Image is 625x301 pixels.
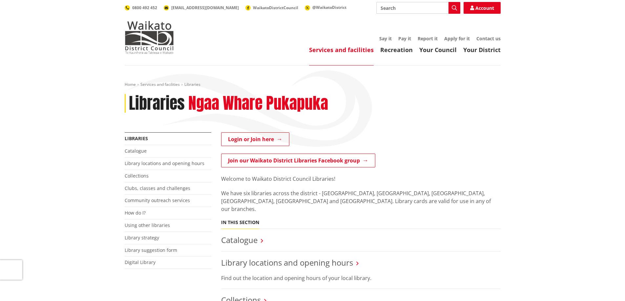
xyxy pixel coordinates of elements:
a: Recreation [380,46,413,54]
a: Report it [418,35,438,42]
a: Community outreach services [125,197,190,203]
p: Find out the location and opening hours of your local library. [221,274,501,282]
a: @WaikatoDistrict [305,5,346,10]
img: Waikato District Council - Te Kaunihera aa Takiwaa o Waikato [125,21,174,54]
a: Your Council [419,46,457,54]
a: Account [464,2,501,14]
span: 0800 492 452 [132,5,157,10]
a: Library locations and opening hours [221,257,353,268]
a: Home [125,82,136,87]
nav: breadcrumb [125,82,501,87]
a: Login or Join here [221,132,289,146]
a: Say it [379,35,392,42]
p: Welcome to Waikato District Council Libraries! [221,175,501,183]
h5: In this section [221,220,259,225]
a: Library suggestion form [125,247,177,253]
h2: Ngaa Whare Pukapuka [188,94,328,113]
p: We have six libraries across the district - [GEOGRAPHIC_DATA], [GEOGRAPHIC_DATA], [GEOGRAPHIC_DAT... [221,189,501,213]
span: ibrary cards are valid for use in any of our branches. [221,198,491,213]
a: [EMAIL_ADDRESS][DOMAIN_NAME] [164,5,239,10]
span: WaikatoDistrictCouncil [253,5,298,10]
a: 0800 492 452 [125,5,157,10]
span: @WaikatoDistrict [312,5,346,10]
a: Services and facilities [140,82,180,87]
a: Join our Waikato District Libraries Facebook group [221,154,375,167]
span: [EMAIL_ADDRESS][DOMAIN_NAME] [171,5,239,10]
a: Contact us [476,35,501,42]
a: Your District [463,46,501,54]
a: Services and facilities [309,46,374,54]
input: Search input [376,2,460,14]
a: WaikatoDistrictCouncil [245,5,298,10]
span: Libraries [184,82,200,87]
a: Pay it [398,35,411,42]
h1: Libraries [129,94,185,113]
a: How do I? [125,210,146,216]
a: Collections [125,173,149,179]
a: Using other libraries [125,222,170,228]
a: Apply for it [444,35,470,42]
a: Catalogue [221,235,258,245]
a: Catalogue [125,148,147,154]
a: Library locations and opening hours [125,160,204,166]
a: Digital Library [125,259,156,265]
a: Clubs, classes and challenges [125,185,190,191]
a: Library strategy [125,235,159,241]
a: Libraries [125,135,148,141]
